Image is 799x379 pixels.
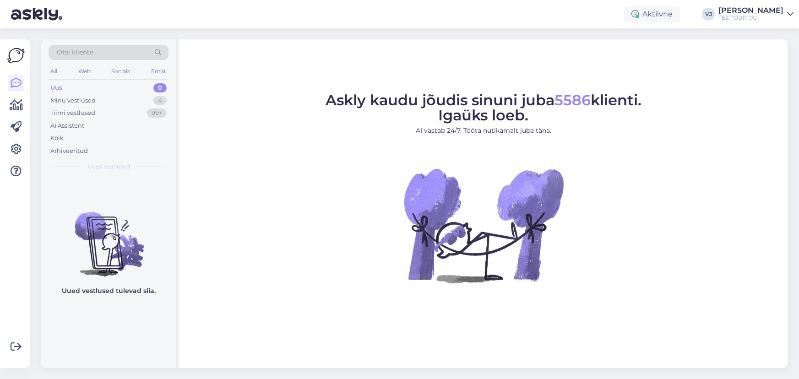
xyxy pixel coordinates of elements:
[76,65,92,77] div: Web
[50,108,95,118] div: Tiimi vestlused
[718,14,783,22] div: TEZ TOUR OÜ
[62,286,156,296] p: Uued vestlused tulevad siia.
[326,126,641,135] p: AI vastab 24/7. Tööta nutikamalt juba täna.
[554,91,591,109] span: 5586
[57,48,93,57] span: Otsi kliente
[87,162,130,171] span: Uued vestlused
[50,134,64,143] div: Kõik
[50,146,88,156] div: Arhiveeritud
[147,108,167,118] div: 99+
[702,8,715,21] div: VJ
[50,96,96,105] div: Minu vestlused
[153,83,167,92] div: 0
[624,6,680,22] div: Aktiivne
[50,121,84,130] div: AI Assistent
[50,83,62,92] div: Uus
[718,7,794,22] a: [PERSON_NAME]TEZ TOUR OÜ
[49,65,59,77] div: All
[149,65,168,77] div: Email
[7,47,25,64] img: Askly Logo
[326,91,641,124] span: Askly kaudu jõudis sinuni juba klienti. Igaüks loeb.
[718,7,783,14] div: [PERSON_NAME]
[153,96,167,105] div: 4
[41,195,176,278] img: No chats
[109,65,132,77] div: Socials
[401,143,566,308] img: No Chat active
